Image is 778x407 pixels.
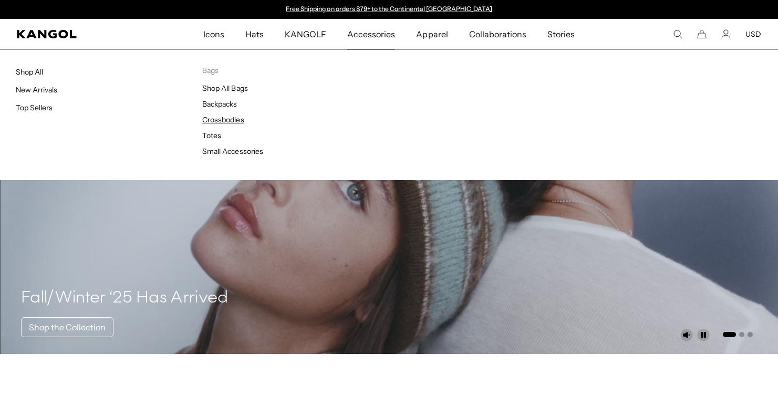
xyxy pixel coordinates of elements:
[202,99,237,109] a: Backpacks
[416,19,448,49] span: Apparel
[202,66,389,75] p: Bags
[697,329,710,341] button: Pause
[202,115,244,124] a: Crossbodies
[680,329,693,341] button: Unmute
[745,29,761,39] button: USD
[406,19,458,49] a: Apparel
[245,19,264,49] span: Hats
[193,19,235,49] a: Icons
[202,84,247,93] a: Shop All Bags
[537,19,585,49] a: Stories
[469,19,526,49] span: Collaborations
[285,19,326,49] span: KANGOLF
[202,131,221,140] a: Totes
[274,19,337,49] a: KANGOLF
[748,332,753,337] button: Go to slide 3
[739,332,744,337] button: Go to slide 2
[697,29,707,39] button: Cart
[16,85,57,95] a: New Arrivals
[16,67,43,77] a: Shop All
[281,5,497,14] div: 1 of 2
[235,19,274,49] a: Hats
[21,317,113,337] a: Shop the Collection
[16,103,53,112] a: Top Sellers
[337,19,406,49] a: Accessories
[202,147,263,156] a: Small Accessories
[723,332,736,337] button: Go to slide 1
[17,30,134,38] a: Kangol
[459,19,537,49] a: Collaborations
[721,29,731,39] a: Account
[281,5,497,14] div: Announcement
[286,5,492,13] a: Free Shipping on orders $79+ to the Continental [GEOGRAPHIC_DATA]
[673,29,682,39] summary: Search here
[21,288,229,309] h4: Fall/Winter ‘25 Has Arrived
[347,19,395,49] span: Accessories
[722,330,753,338] ul: Select a slide to show
[203,19,224,49] span: Icons
[281,5,497,14] slideshow-component: Announcement bar
[547,19,575,49] span: Stories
